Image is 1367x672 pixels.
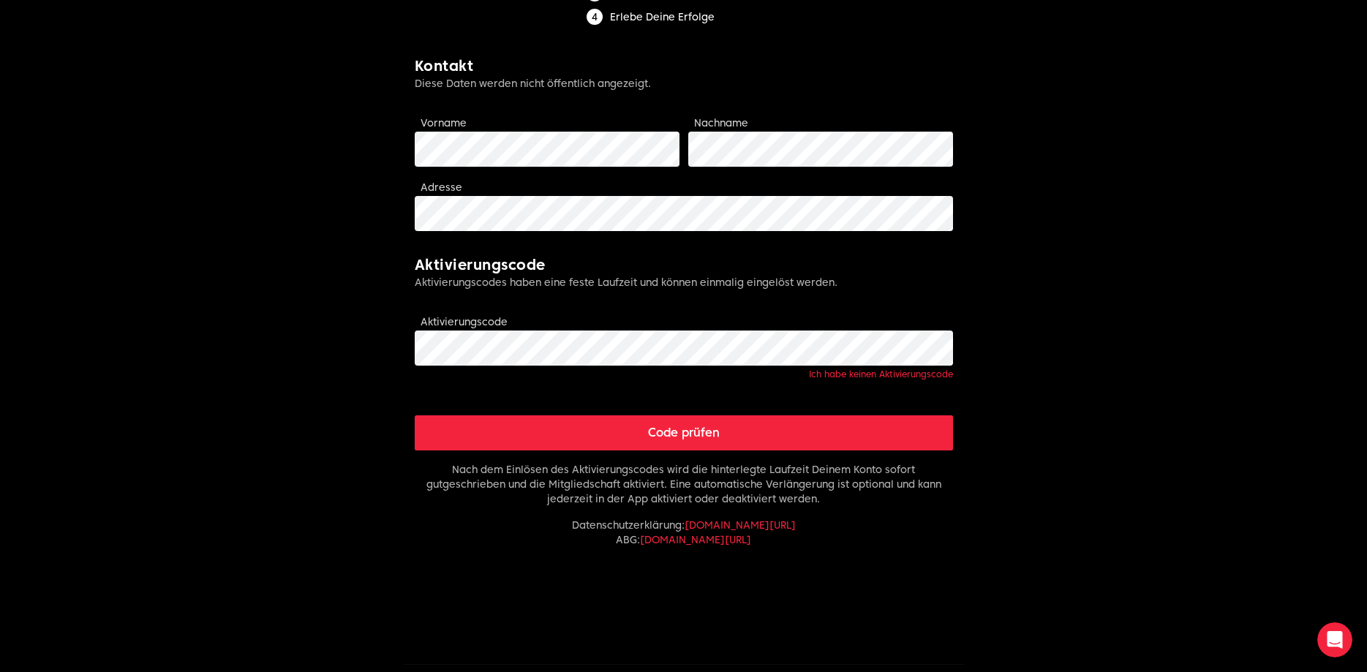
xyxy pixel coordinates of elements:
[694,117,748,129] label: Nachname
[421,117,467,129] label: Vorname
[809,369,953,380] a: Ich habe keinen Aktivierungscode
[415,462,953,506] p: Nach dem Einlösen des Aktivierungscodes wird die hinterlegte Laufzeit Deinem Konto sofort gutgesc...
[415,518,953,547] p: Datenschutzerklärung : ABG :
[587,9,781,25] li: Erlebe Deine Erfolge
[421,316,508,328] label: Aktivierungscode
[415,254,953,275] h2: Aktivierungscode
[415,275,953,290] p: Aktivierungscodes haben eine feste Laufzeit und können einmalig eingelöst werden.
[685,519,796,531] a: [DOMAIN_NAME][URL]
[640,534,751,545] a: [DOMAIN_NAME][URL]
[415,56,953,76] h2: Kontakt
[415,415,953,450] button: Code prüfen
[1317,622,1352,657] iframe: Intercom live chat
[415,76,953,91] p: Diese Daten werden nicht öffentlich angezeigt.
[421,181,462,193] label: Adresse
